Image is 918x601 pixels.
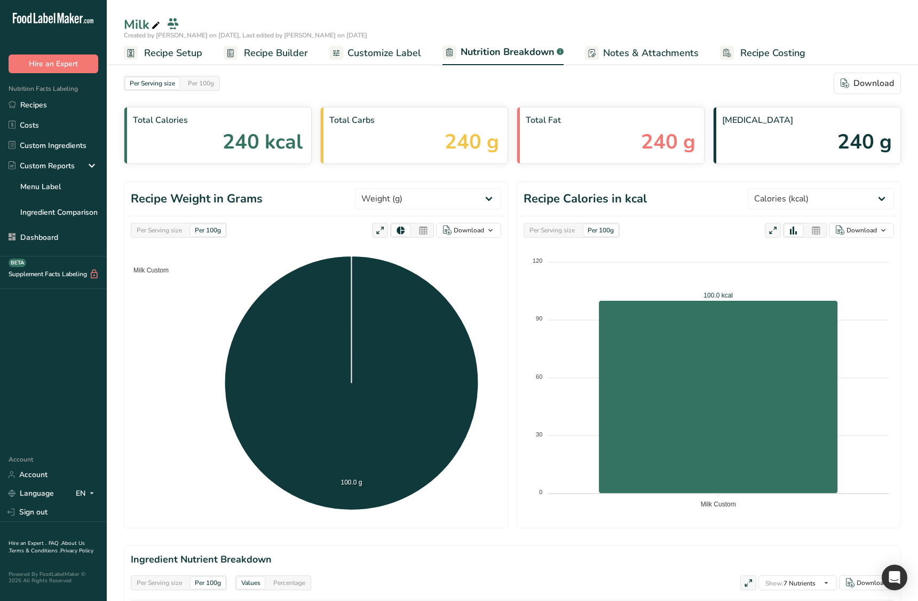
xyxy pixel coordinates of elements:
[191,577,225,589] div: Per 100g
[223,127,303,157] span: 240 kcal
[524,190,647,208] h1: Recipe Calories in kcal
[536,431,542,438] tspan: 30
[124,15,162,34] div: Milk
[740,46,805,60] span: Recipe Costing
[585,41,699,65] a: Notes & Attachments
[132,577,186,589] div: Per Serving size
[131,190,263,208] h1: Recipe Weight in Grams
[124,41,202,65] a: Recipe Setup
[641,127,695,157] span: 240 g
[526,114,695,127] span: Total Fat
[536,315,542,322] tspan: 90
[839,575,894,590] button: Download
[525,224,579,236] div: Per Serving size
[720,41,805,65] a: Recipe Costing
[454,225,484,235] div: Download
[536,373,542,380] tspan: 60
[722,114,892,127] span: [MEDICAL_DATA]
[9,160,75,171] div: Custom Reports
[442,40,564,66] a: Nutrition Breakdown
[765,579,784,588] span: Show:
[125,77,179,89] div: Per Serving size
[329,41,421,65] a: Customize Label
[269,577,310,589] div: Percentage
[533,257,542,264] tspan: 120
[829,223,894,238] button: Download
[191,224,225,236] div: Per 100g
[329,114,499,127] span: Total Carbs
[131,552,894,567] h2: Ingredient Nutrient Breakdown
[224,41,308,65] a: Recipe Builder
[237,577,265,589] div: Values
[882,565,907,590] div: Open Intercom Messenger
[49,540,61,547] a: FAQ .
[124,31,367,40] span: Created by [PERSON_NAME] on [DATE], Last edited by [PERSON_NAME] on [DATE]
[244,46,308,60] span: Recipe Builder
[539,489,542,495] tspan: 0
[701,501,736,508] tspan: Milk Custom
[758,575,837,590] button: Show:7 Nutrients
[436,223,501,238] button: Download
[9,484,54,503] a: Language
[184,77,218,89] div: Per 100g
[144,46,202,60] span: Recipe Setup
[76,487,98,500] div: EN
[834,73,901,94] button: Download
[133,114,303,127] span: Total Calories
[125,267,169,274] span: Milk Custom
[132,224,186,236] div: Per Serving size
[841,77,894,90] div: Download
[347,46,421,60] span: Customize Label
[583,224,618,236] div: Per 100g
[846,225,877,235] div: Download
[9,547,60,555] a: Terms & Conditions .
[603,46,699,60] span: Notes & Attachments
[857,578,887,588] div: Download
[60,547,93,555] a: Privacy Policy
[9,540,46,547] a: Hire an Expert .
[9,540,85,555] a: About Us .
[9,571,98,584] div: Powered By FoodLabelMaker © 2025 All Rights Reserved
[837,127,892,157] span: 240 g
[445,127,499,157] span: 240 g
[9,54,98,73] button: Hire an Expert
[765,579,816,588] span: 7 Nutrients
[461,45,555,59] span: Nutrition Breakdown
[9,259,26,267] div: BETA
